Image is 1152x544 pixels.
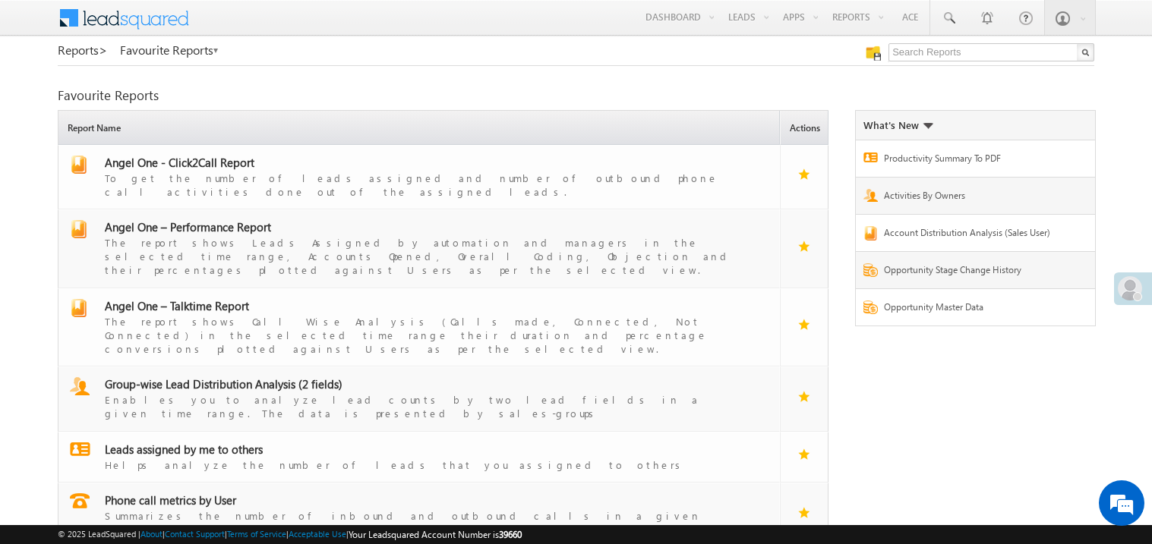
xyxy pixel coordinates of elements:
div: The report shows Leads Assigned by automation and managers in the selected time range, Accounts O... [105,234,752,277]
img: report [70,493,90,508]
img: What's new [923,123,933,129]
img: Manage all your saved reports! [866,46,881,61]
div: The report shows Call Wise Analysis (Calls made, Connected, Not Connected) in the selected time r... [105,313,752,356]
div: Summarizes the number of inbound and outbound calls in a given timeperiod by users [105,508,752,536]
a: Opportunity Stage Change History [884,263,1062,281]
span: 39660 [499,529,522,540]
a: report Phone call metrics by UserSummarizes the number of inbound and outbound calls in a given t... [66,493,773,536]
a: Activities By Owners [884,189,1062,206]
span: > [99,41,108,58]
div: Helps analyze the number of leads that you assigned to others [105,457,752,472]
a: Reports> [58,43,108,57]
img: report [70,299,88,317]
img: report [70,377,90,395]
img: report [70,156,88,174]
div: Enables you to analyze lead counts by two lead fields in a given time range. The data is presente... [105,391,752,420]
span: Angel One - Click2Call Report [105,155,254,170]
div: What's New [863,118,933,132]
a: Productivity Summary To PDF [884,152,1062,169]
img: Report [863,300,878,314]
a: report Angel One - Click2Call ReportTo get the number of leads assigned and number of outbound ph... [66,156,773,199]
a: Opportunity Master Data [884,300,1062,318]
a: Contact Support [165,529,225,539]
a: report Leads assigned by me to othersHelps analyze the number of leads that you assigned to others [66,442,773,472]
span: Angel One – Performance Report [105,219,271,234]
a: About [140,529,163,539]
a: Terms of Service [227,529,286,539]
span: Your Leadsquared Account Number is [349,529,522,540]
span: © 2025 LeadSquared | | | | | [58,527,522,542]
input: Search Reports [888,43,1094,61]
div: To get the number of leads assigned and number of outbound phone call activities done out of the ... [105,170,752,199]
img: Report [863,153,878,162]
span: Report Name [62,113,779,144]
a: report Group-wise Lead Distribution Analysis (2 fields)Enables you to analyze lead counts by two ... [66,377,773,420]
img: Report [863,226,878,241]
a: report Angel One – Talktime ReportThe report shows Call Wise Analysis (Calls made, Connected, Not... [66,299,773,356]
img: report [70,220,88,238]
span: Group-wise Lead Distribution Analysis (2 fields) [105,376,342,391]
img: Report [863,263,878,277]
div: Favourite Reports [58,89,1094,102]
a: Acceptable Use [289,529,346,539]
span: Leads assigned by me to others [105,442,263,457]
a: report Angel One – Performance ReportThe report shows Leads Assigned by automation and managers i... [66,220,773,277]
span: Angel One – Talktime Report [105,298,249,313]
span: Actions [784,113,828,144]
a: Favourite Reports [120,43,219,57]
img: Report [863,189,878,202]
img: report [70,442,90,456]
span: Phone call metrics by User [105,492,236,508]
a: Account Distribution Analysis (Sales User) [884,226,1062,244]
